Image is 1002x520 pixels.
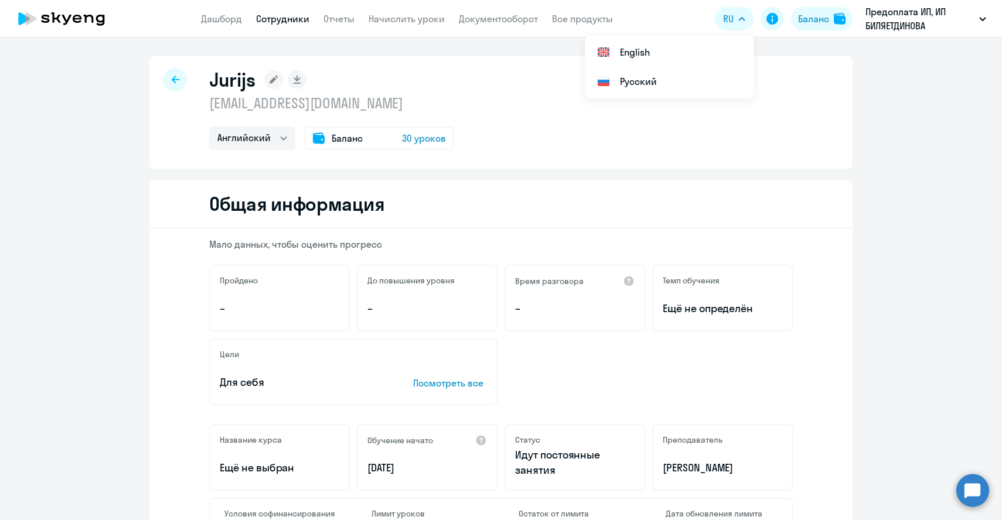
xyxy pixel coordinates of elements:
p: – [367,301,487,316]
div: Баланс [798,12,829,26]
h5: Темп обучения [663,275,720,286]
h5: Пройдено [220,275,258,286]
p: [DATE] [367,460,487,475]
h4: Остаток от лимита [519,508,630,519]
a: Все продукты [552,13,613,25]
h4: Условия софинансирования [224,508,336,519]
a: Отчеты [323,13,355,25]
span: 30 уроков [402,131,446,145]
span: Баланс [332,131,363,145]
a: Документооборот [459,13,538,25]
ul: RU [585,35,754,98]
h5: Статус [515,435,540,445]
button: Предоплата ИП, ИП БИЛЯЕТДИНОВА [PERSON_NAME] [860,5,992,33]
button: RU [715,7,754,30]
p: [EMAIL_ADDRESS][DOMAIN_NAME] [209,94,454,112]
h5: Время разговора [515,276,584,286]
h5: Цели [220,349,239,360]
p: Мало данных, чтобы оценить прогресс [209,238,793,251]
h5: Преподаватель [663,435,722,445]
p: Предоплата ИП, ИП БИЛЯЕТДИНОВА [PERSON_NAME] [865,5,974,33]
p: – [515,301,635,316]
h4: Дата обновления лимита [666,508,778,519]
p: – [220,301,339,316]
p: [PERSON_NAME] [663,460,782,475]
p: Ещё не выбран [220,460,339,475]
p: Посмотреть все [413,376,487,390]
span: RU [723,12,734,26]
h4: Лимит уроков [372,508,483,519]
img: English [597,45,611,59]
img: Русский [597,74,611,88]
h5: Обучение начато [367,435,433,446]
p: Для себя [220,375,377,390]
span: Ещё не определён [663,301,782,316]
a: Дашборд [201,13,242,25]
img: balance [834,13,846,25]
h2: Общая информация [209,192,384,215]
button: Балансbalance [791,7,853,30]
h1: Jurijs [209,68,255,91]
h5: До повышения уровня [367,275,455,286]
h5: Название курса [220,435,282,445]
p: Идут постоянные занятия [515,447,635,478]
a: Сотрудники [256,13,309,25]
a: Начислить уроки [369,13,445,25]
